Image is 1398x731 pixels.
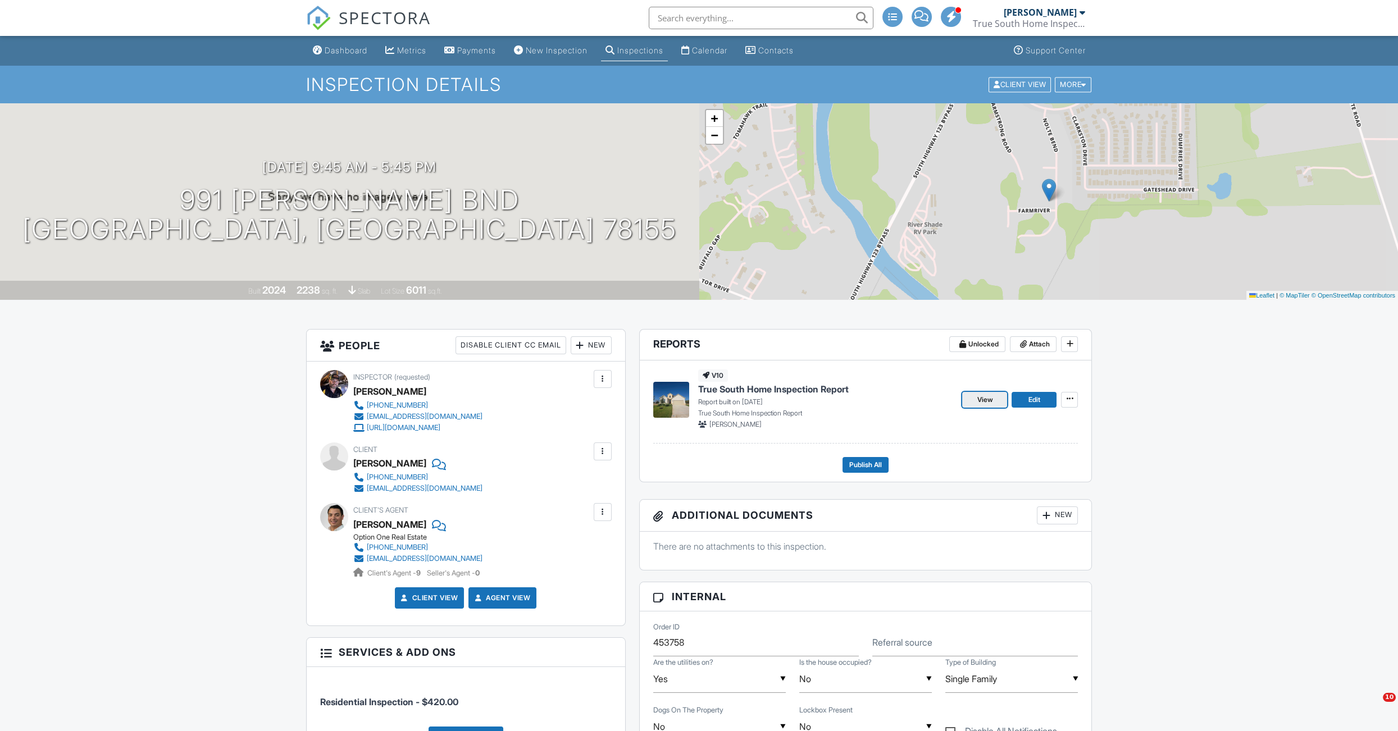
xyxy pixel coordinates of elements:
[262,284,286,296] div: 2024
[649,7,873,29] input: Search everything...
[367,473,428,482] div: [PHONE_NUMBER]
[475,569,480,577] strong: 0
[653,622,680,632] label: Order ID
[653,705,723,715] label: Dogs On The Property
[367,401,428,410] div: [PHONE_NUMBER]
[1312,292,1395,299] a: © OpenStreetMap contributors
[571,336,612,354] div: New
[399,592,458,604] a: Client View
[987,80,1054,88] a: Client View
[339,6,431,29] span: SPECTORA
[711,111,718,125] span: +
[973,18,1085,29] div: True South Home Inspection
[306,6,331,30] img: The Best Home Inspection Software - Spectora
[353,483,482,494] a: [EMAIL_ADDRESS][DOMAIN_NAME]
[1279,292,1310,299] a: © MapTiler
[706,110,723,127] a: Zoom in
[799,705,853,715] label: Lockbox Present
[872,636,932,648] label: Referral source
[526,45,588,55] div: New Inspection
[601,40,668,61] a: Inspections
[440,40,500,61] a: Payments
[1249,292,1274,299] a: Leaflet
[457,45,496,55] div: Payments
[307,638,625,667] h3: Services & Add ons
[394,373,430,381] span: (requested)
[353,533,491,542] div: Option One Real Estate
[22,185,677,245] h1: 991 [PERSON_NAME] Bnd [GEOGRAPHIC_DATA], [GEOGRAPHIC_DATA] 78155
[509,40,592,61] a: New Inspection
[1383,693,1396,702] span: 10
[617,45,663,55] div: Inspections
[262,159,436,175] h3: [DATE] 9:45 am - 5:45 pm
[353,445,377,454] span: Client
[353,516,426,533] a: [PERSON_NAME]
[307,330,625,362] h3: People
[989,77,1051,92] div: Client View
[1055,77,1091,92] div: More
[706,127,723,144] a: Zoom out
[406,284,426,296] div: 6011
[353,472,482,483] a: [PHONE_NUMBER]
[472,592,530,604] a: Agent View
[325,45,367,55] div: Dashboard
[358,287,370,295] span: slab
[397,45,426,55] div: Metrics
[692,45,727,55] div: Calendar
[353,383,426,400] div: [PERSON_NAME]
[306,15,431,39] a: SPECTORA
[1009,40,1090,61] a: Support Center
[322,287,338,295] span: sq. ft.
[1042,179,1056,202] img: Marker
[353,400,482,411] a: [PHONE_NUMBER]
[677,40,732,61] a: Calendar
[353,542,482,553] a: [PHONE_NUMBER]
[381,287,404,295] span: Lot Size
[353,373,392,381] span: Inspector
[353,411,482,422] a: [EMAIL_ADDRESS][DOMAIN_NAME]
[306,75,1092,94] h1: Inspection Details
[640,582,1092,611] h3: Internal
[248,287,261,295] span: Built
[416,569,421,577] strong: 9
[320,675,612,717] li: Service: Residential Inspection
[367,412,482,421] div: [EMAIL_ADDRESS][DOMAIN_NAME]
[367,543,428,552] div: [PHONE_NUMBER]
[1026,45,1086,55] div: Support Center
[741,40,798,61] a: Contacts
[640,500,1092,532] h3: Additional Documents
[711,128,718,142] span: −
[320,696,458,707] span: Residential Inspection - $420.00
[1037,506,1078,524] div: New
[456,336,566,354] div: Disable Client CC Email
[353,553,482,564] a: [EMAIL_ADDRESS][DOMAIN_NAME]
[353,455,426,472] div: [PERSON_NAME]
[367,423,440,432] div: [URL][DOMAIN_NAME]
[653,540,1078,552] p: There are no attachments to this inspection.
[367,554,482,563] div: [EMAIL_ADDRESS][DOMAIN_NAME]
[945,657,996,668] label: Type of Building
[381,40,431,61] a: Metrics
[758,45,794,55] div: Contacts
[353,422,482,433] a: [URL][DOMAIN_NAME]
[1004,7,1077,18] div: [PERSON_NAME]
[353,506,408,514] span: Client's Agent
[427,569,480,577] span: Seller's Agent -
[308,40,372,61] a: Dashboard
[367,569,422,577] span: Client's Agent -
[799,657,872,668] label: Is the house occupied?
[1276,292,1278,299] span: |
[297,284,320,296] div: 2238
[653,657,713,668] label: Are the utilities on?
[428,287,442,295] span: sq.ft.
[367,484,482,493] div: [EMAIL_ADDRESS][DOMAIN_NAME]
[1360,693,1387,720] iframe: Intercom live chat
